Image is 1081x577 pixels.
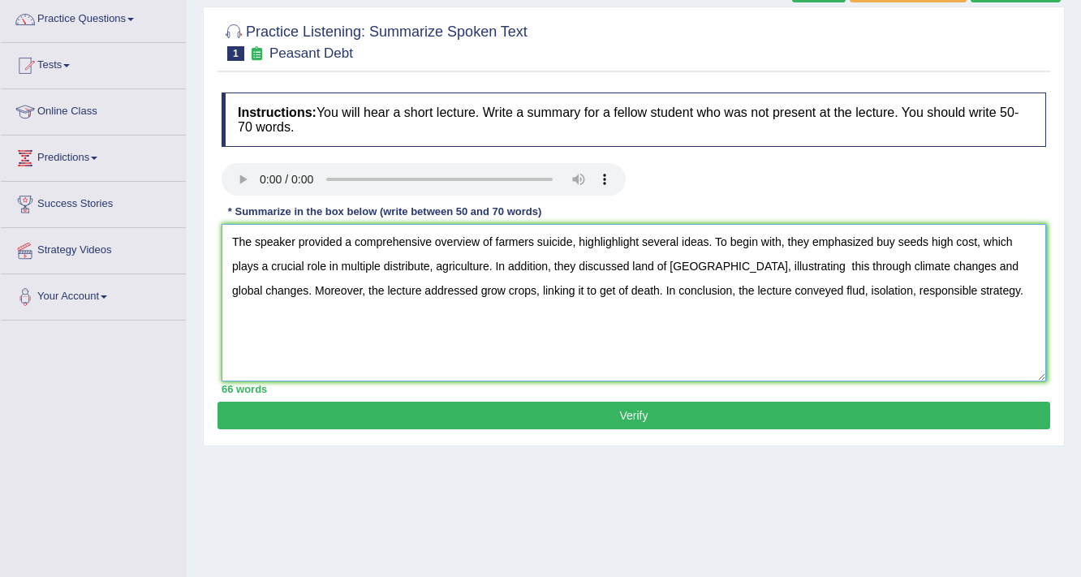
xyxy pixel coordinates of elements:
[238,105,317,119] b: Instructions:
[222,381,1046,397] div: 66 words
[269,45,353,61] small: Peasant Debt
[217,402,1050,429] button: Verify
[1,89,186,130] a: Online Class
[222,204,548,219] div: * Summarize in the box below (write between 50 and 70 words)
[1,274,186,315] a: Your Account
[222,20,528,61] h2: Practice Listening: Summarize Spoken Text
[1,182,186,222] a: Success Stories
[248,46,265,62] small: Exam occurring question
[1,228,186,269] a: Strategy Videos
[1,43,186,84] a: Tests
[227,46,244,61] span: 1
[1,136,186,176] a: Predictions
[222,93,1046,147] h4: You will hear a short lecture. Write a summary for a fellow student who was not present at the le...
